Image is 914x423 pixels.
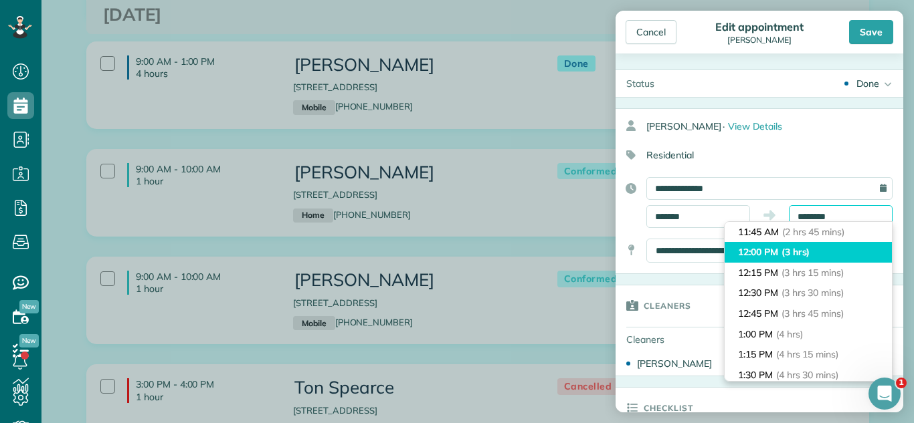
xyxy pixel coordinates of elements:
div: [PERSON_NAME] [646,114,903,138]
span: (3 hrs 45 mins) [782,307,844,319]
div: Residential [616,144,893,166]
div: Cleaners [616,327,709,351]
div: Cancel [626,20,676,44]
span: (3 hrs 15 mins) [782,267,844,279]
li: 12:45 PM [725,303,892,324]
span: New [19,300,39,313]
iframe: Intercom live chat [869,378,901,410]
span: (3 hrs) [782,246,810,258]
span: · [723,120,725,132]
span: New [19,334,39,347]
h3: Cleaners [644,285,691,325]
div: [PERSON_NAME] [637,357,740,370]
li: 1:30 PM [725,365,892,386]
li: 1:15 PM [725,344,892,365]
span: View Details [728,120,782,132]
div: Edit appointment [711,20,807,33]
li: 1:00 PM [725,324,892,345]
span: (3 hrs 30 mins) [782,287,844,299]
div: Save [849,20,893,44]
span: (2 hrs 45 mins) [782,226,844,238]
div: [PERSON_NAME] [711,35,807,45]
li: 11:45 AM [725,222,892,243]
span: 1 [896,378,907,388]
div: Status [616,70,665,97]
span: (4 hrs 15 mins) [776,348,838,360]
span: (4 hrs) [776,328,803,340]
li: 12:00 PM [725,242,892,263]
div: Done [856,77,879,90]
li: 12:30 PM [725,283,892,303]
span: (4 hrs 30 mins) [776,369,838,381]
li: 12:15 PM [725,263,892,283]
